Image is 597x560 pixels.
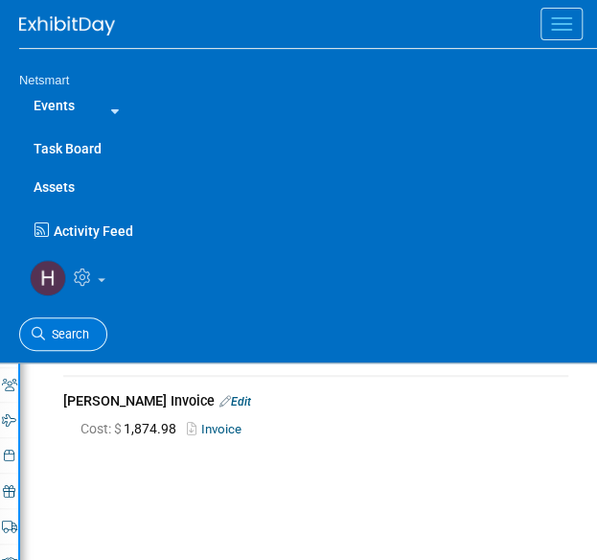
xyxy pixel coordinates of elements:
a: Edit [219,395,251,408]
span: 1,874.98 [80,421,184,436]
a: Events [19,86,89,125]
a: Task Board [19,129,597,168]
img: ExhibitDay [19,16,115,35]
a: Activity Feed [30,206,597,245]
span: Search [45,327,89,341]
span: Netsmart [19,73,69,87]
span: Cost: $ [80,421,124,436]
img: Hannah Norsworthy [30,260,66,296]
a: Invoice [187,422,249,436]
a: Search [19,317,107,351]
button: Menu [540,8,583,40]
span: Activity Feed [54,223,133,239]
div: [PERSON_NAME] Invoice [63,391,568,414]
a: Assets [19,168,597,206]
